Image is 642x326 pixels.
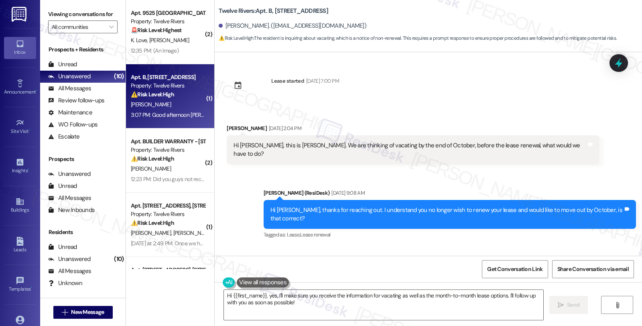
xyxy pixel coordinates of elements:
[71,308,104,316] span: New Message
[36,88,37,94] span: •
[48,267,91,275] div: All Messages
[557,265,629,273] span: Share Conversation via email
[287,231,300,238] span: Lease ,
[53,306,113,319] button: New Message
[614,302,620,308] i: 
[482,260,548,278] button: Get Conversation Link
[48,108,92,117] div: Maintenance
[4,116,36,138] a: Site Visit •
[48,243,77,251] div: Unread
[300,231,331,238] span: Lease renewal
[270,206,623,223] div: Hi [PERSON_NAME], thanks for reaching out. I understand you no longer wish to renew your lease an...
[4,155,36,177] a: Insights •
[264,189,636,200] div: [PERSON_NAME] (ResiDesk)
[567,301,579,309] span: Send
[48,84,91,93] div: All Messages
[304,77,339,85] div: [DATE] 7:00 PM
[48,182,77,190] div: Unread
[271,77,304,85] div: Lease started
[48,60,77,69] div: Unread
[219,22,366,30] div: [PERSON_NAME]. ([EMAIL_ADDRESS][DOMAIN_NAME])
[48,194,91,202] div: All Messages
[112,70,126,83] div: (10)
[219,7,328,15] b: Twelve Rivers: Apt. B, [STREET_ADDRESS]
[109,24,114,30] i: 
[48,96,104,105] div: Review follow-ups
[29,127,30,133] span: •
[52,20,105,33] input: All communities
[558,302,564,308] i: 
[219,35,253,41] strong: ⚠️ Risk Level: High
[234,141,586,159] div: Hi [PERSON_NAME], this is [PERSON_NAME]. We are thinking of vacating by the end of October, befor...
[48,8,118,20] label: Viewing conversations for
[48,120,98,129] div: WO Follow-ups
[28,167,29,172] span: •
[48,132,79,141] div: Escalate
[552,260,634,278] button: Share Conversation via email
[31,285,32,291] span: •
[40,45,126,54] div: Prospects + Residents
[48,72,91,81] div: Unanswered
[4,274,36,295] a: Templates •
[549,296,588,314] button: Send
[4,37,36,59] a: Inbox
[48,170,91,178] div: Unanswered
[227,124,599,135] div: [PERSON_NAME]
[48,279,82,287] div: Unknown
[267,124,301,132] div: [DATE] 2:04 PM
[4,195,36,216] a: Buildings
[12,7,28,22] img: ResiDesk Logo
[224,290,543,320] textarea: Hi {{first_name}}, yes, I'll make sure you receive the information for vacating as well as the mo...
[48,255,91,263] div: Unanswered
[264,229,636,240] div: Tagged as:
[487,265,542,273] span: Get Conversation Link
[112,253,126,265] div: (10)
[219,34,616,43] span: : The resident is inquiring about vacating, which is a notice of non-renewal. This requires a pro...
[40,228,126,236] div: Residents
[4,234,36,256] a: Leads
[62,309,68,316] i: 
[48,206,95,214] div: New Inbounds
[40,155,126,163] div: Prospects
[329,189,365,197] div: [DATE] 9:08 AM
